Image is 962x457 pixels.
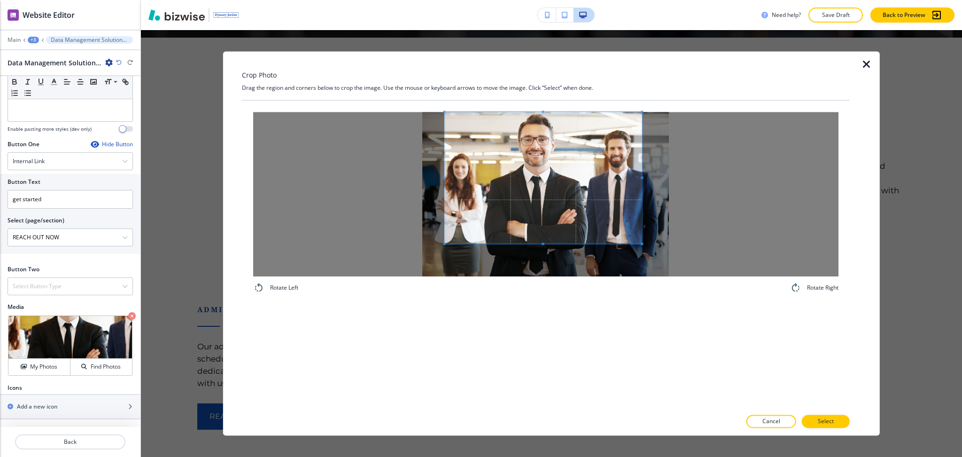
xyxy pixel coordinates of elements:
button: Save Draft [808,8,863,23]
h2: Media [8,303,133,311]
p: Back to Preview [883,11,925,19]
img: Your Logo [213,12,239,17]
h4: Find Photos [91,362,121,371]
h2: Button Two [8,265,39,274]
h4: Rotate Right [807,284,838,292]
h4: My Photos [30,362,57,371]
button: Select [802,415,850,428]
div: Rotate Left [253,282,298,293]
img: Bizwise Logo [148,9,205,21]
h2: Icons [8,384,22,392]
input: Manual Input [8,229,122,245]
button: +3 [28,37,39,43]
p: Select [818,418,834,426]
h2: Website Editor [23,9,75,21]
h3: Crop Photo [242,70,277,80]
div: Rotate Right [790,282,838,293]
h4: Enable pasting more styles (dev only) [8,126,92,133]
button: Main [8,37,21,43]
h4: Rotate Left [270,284,298,292]
button: Hide Button [91,141,133,148]
h2: Button One [8,140,39,149]
h2: Button Text [8,178,40,186]
button: Data Management Solutions That Drive Insights [46,36,133,44]
h4: Drag the region and corners below to crop the image. Use the mouse or keyboard arrows to move the... [242,84,850,92]
img: editor icon [8,9,19,21]
p: Cancel [762,418,780,426]
div: My PhotosFind Photos [8,315,133,376]
h2: Select (page/section) [8,216,64,225]
h4: Internal Link [13,157,45,165]
button: Back [15,434,125,449]
button: Cancel [746,415,796,428]
h2: Add a new icon [17,402,58,411]
h2: Data Management Solutions That Drive Insights [8,58,101,68]
button: Find Photos [70,359,132,375]
h4: Select Button Type [13,282,62,291]
button: Back to Preview [870,8,954,23]
button: My Photos [8,359,70,375]
h3: Need help? [772,11,801,19]
p: Save Draft [821,11,851,19]
p: Data Management Solutions That Drive Insights [51,37,128,43]
p: Back [16,438,124,446]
